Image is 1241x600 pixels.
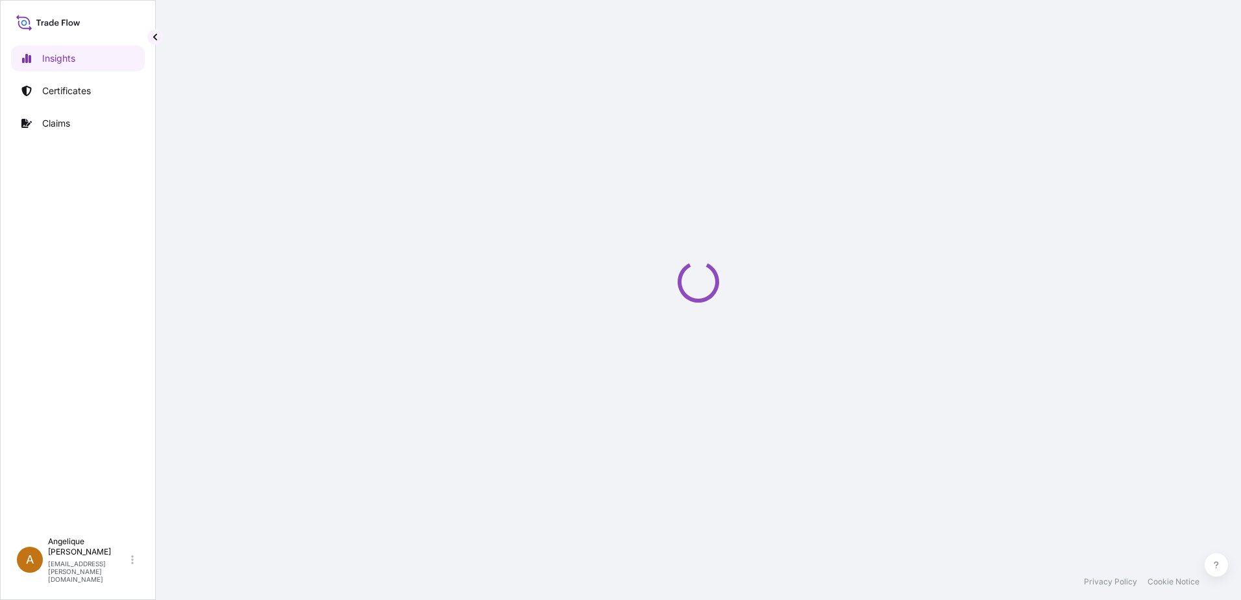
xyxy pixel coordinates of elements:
[11,45,145,71] a: Insights
[11,78,145,104] a: Certificates
[42,84,91,97] p: Certificates
[48,536,129,557] p: Angelique [PERSON_NAME]
[26,553,34,566] span: A
[42,52,75,65] p: Insights
[42,117,70,130] p: Claims
[1148,577,1199,587] a: Cookie Notice
[1084,577,1137,587] a: Privacy Policy
[48,560,129,583] p: [EMAIL_ADDRESS][PERSON_NAME][DOMAIN_NAME]
[11,110,145,136] a: Claims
